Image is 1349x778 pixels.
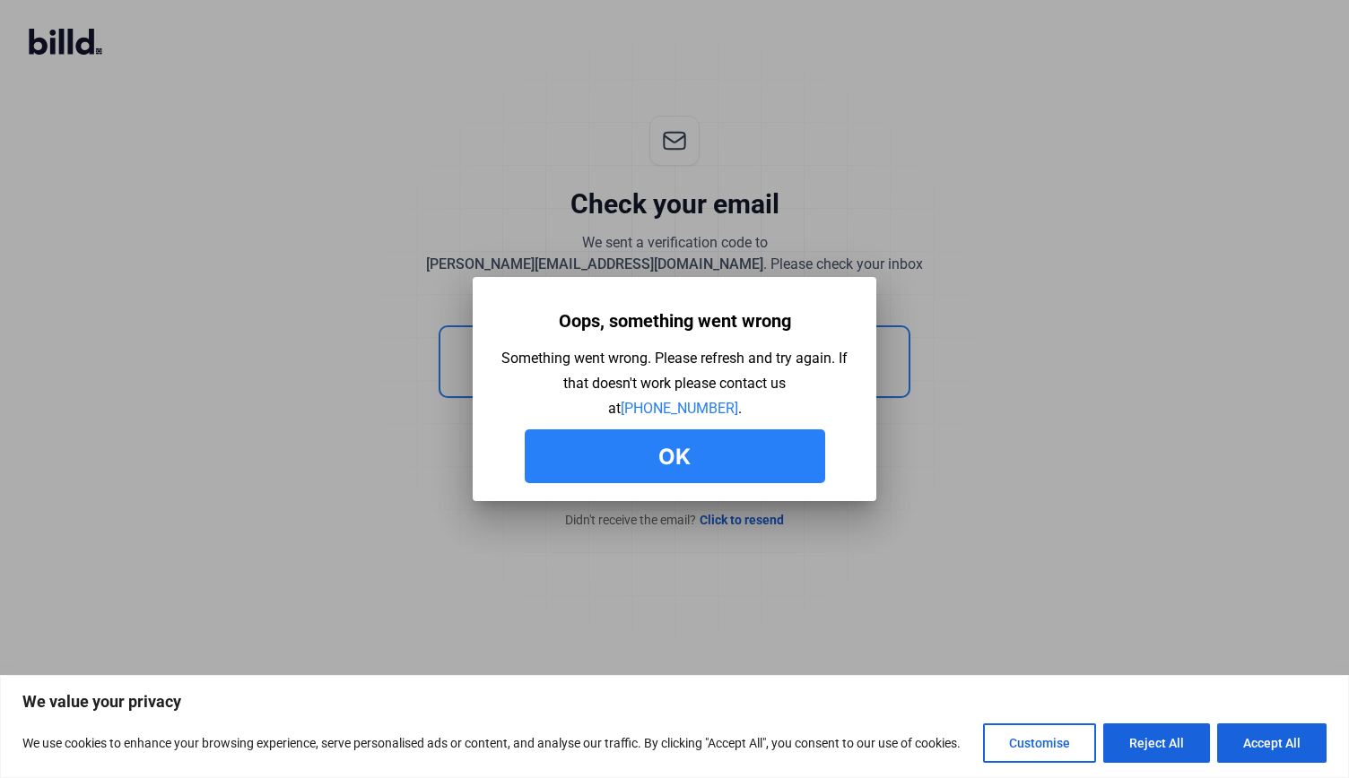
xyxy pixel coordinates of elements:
[525,429,825,483] button: Ok
[983,723,1096,763] button: Customise
[1103,723,1210,763] button: Reject All
[22,732,961,754] p: We use cookies to enhance your browsing experience, serve personalised ads or content, and analys...
[1217,723,1327,763] button: Accept All
[559,304,791,338] div: Oops, something went wrong
[500,346,849,421] div: Something went wrong. Please refresh and try again. If that doesn't work please contact us at .
[621,400,738,417] a: [PHONE_NUMBER]
[22,691,1327,713] p: We value your privacy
